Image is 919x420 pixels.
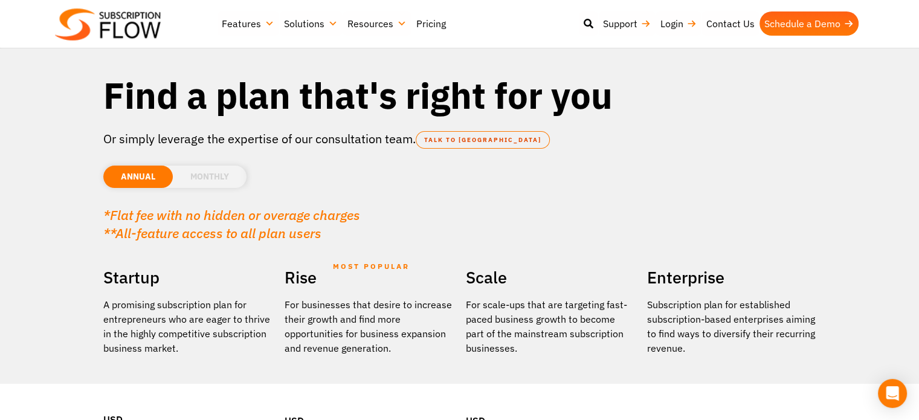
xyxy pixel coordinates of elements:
[656,11,701,36] a: Login
[647,263,816,291] h2: Enterprise
[598,11,656,36] a: Support
[217,11,279,36] a: Features
[701,11,759,36] a: Contact Us
[103,73,816,118] h1: Find a plan that's right for you
[55,8,161,40] img: Subscriptionflow
[279,11,343,36] a: Solutions
[103,130,816,148] p: Or simply leverage the expertise of our consultation team.
[285,263,454,291] h2: Rise
[411,11,451,36] a: Pricing
[103,297,272,355] p: A promising subscription plan for entrepreneurs who are eager to thrive in the highly competitive...
[647,297,816,355] p: Subscription plan for established subscription-based enterprises aiming to find ways to diversify...
[285,297,454,355] div: For businesses that desire to increase their growth and find more opportunities for business expa...
[466,263,635,291] h2: Scale
[103,206,360,224] em: *Flat fee with no hidden or overage charges
[416,131,550,149] a: TALK TO [GEOGRAPHIC_DATA]
[759,11,859,36] a: Schedule a Demo
[103,263,272,291] h2: Startup
[173,166,247,188] li: MONTHLY
[878,379,907,408] div: Open Intercom Messenger
[343,11,411,36] a: Resources
[103,224,321,242] em: **All-feature access to all plan users
[333,253,410,280] span: MOST POPULAR
[103,166,173,188] li: ANNUAL
[466,297,635,355] div: For scale-ups that are targeting fast-paced business growth to become part of the mainstream subs...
